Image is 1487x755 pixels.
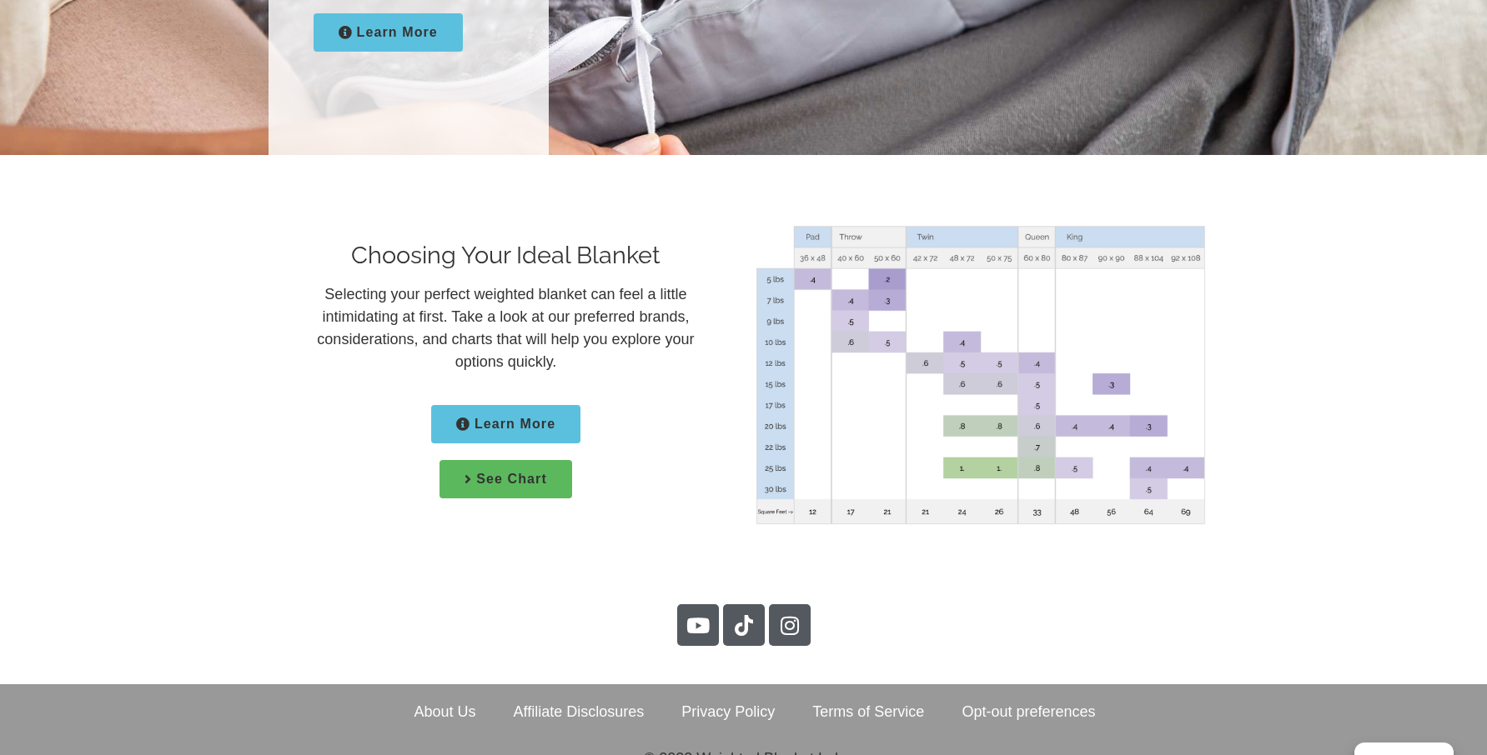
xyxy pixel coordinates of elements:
[681,703,775,720] a: Privacy Policy
[812,703,924,720] a: Terms of Service
[476,472,547,486] span: See Chart
[314,243,699,267] h2: Choosing Your Ideal Blanket
[475,417,555,431] span: Learn More
[414,703,475,720] a: About Us
[431,405,580,443] a: Learn More
[440,460,572,498] a: See Chart
[514,703,645,720] a: Affiliate Disclosures
[314,283,699,373] p: Selecting your perfect weighted blanket can feel a little intimidating at first. Take a look at o...
[357,26,438,39] span: Learn More
[962,703,1095,720] a: Opt-out preferences
[314,13,463,52] a: Learn More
